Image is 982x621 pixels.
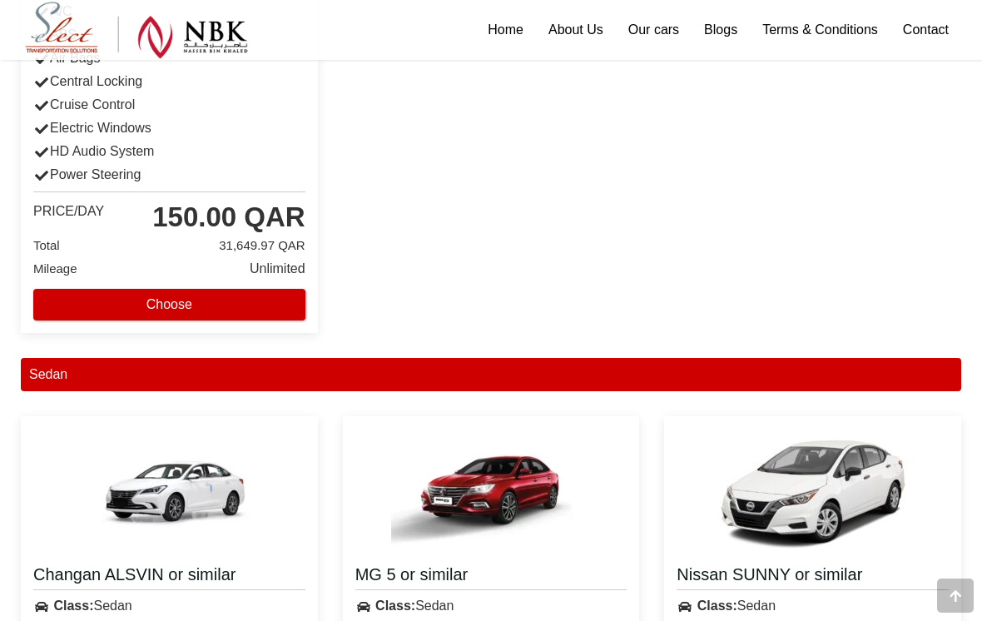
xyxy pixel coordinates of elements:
[25,2,248,59] img: Select Rent a Car
[391,429,591,554] img: MG 5 or similar
[713,429,913,554] img: Nissan SUNNY or similar
[21,358,961,391] div: Sedan
[355,564,627,590] a: MG 5 or similar
[250,257,305,281] span: Unlimited
[21,117,318,140] div: Electric Windows
[152,201,305,234] div: 150.00 QAR
[33,238,60,252] span: Total
[33,564,305,590] a: Changan ALSVIN or similar
[21,93,318,117] div: Cruise Control
[69,429,269,554] img: Changan ALSVIN or similar
[697,599,737,613] strong: Class:
[33,289,305,320] button: Choose
[33,261,77,276] span: Mileage
[219,234,305,257] span: 31,649.97 QAR
[937,579,974,613] div: Go to top
[21,70,318,93] div: Central Locking
[53,599,93,613] strong: Class:
[21,594,318,618] div: Sedan
[33,203,104,220] div: Price/day
[21,163,318,186] div: Power Steering
[664,594,961,618] div: Sedan
[21,140,318,163] div: HD Audio System
[375,599,415,613] strong: Class:
[677,564,949,590] a: Nissan SUNNY or similar
[343,594,640,618] div: Sedan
